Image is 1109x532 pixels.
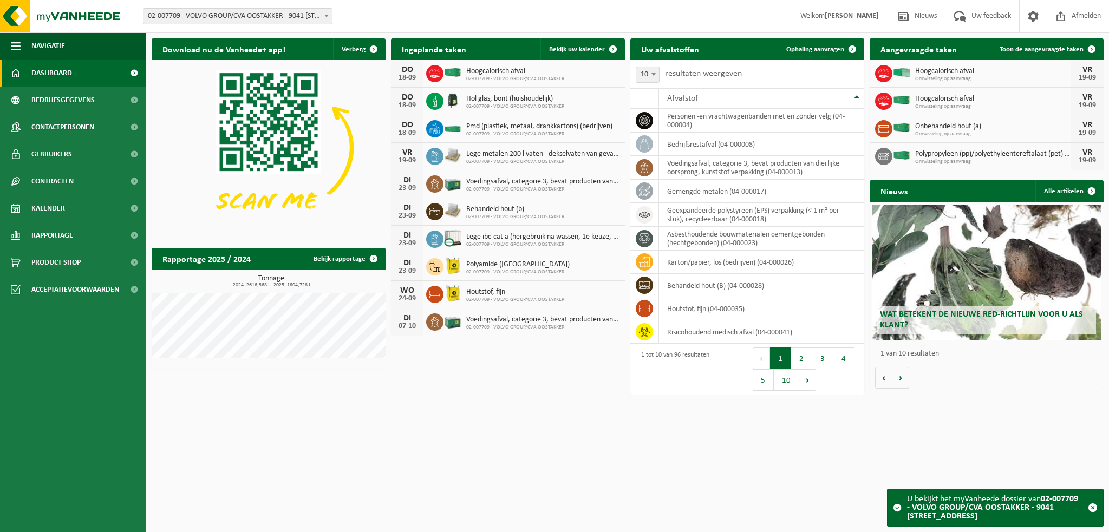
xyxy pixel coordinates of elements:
[770,347,791,369] button: 1
[396,314,418,323] div: DI
[5,508,181,532] iframe: chat widget
[31,168,74,195] span: Contracten
[31,141,72,168] span: Gebruikers
[152,248,262,269] h2: Rapportage 2025 / 2024
[305,248,384,270] a: Bekijk rapportage
[396,157,418,165] div: 19-09
[443,91,462,109] img: CR-HR-1C-1000-PES-01
[659,180,864,203] td: gemengde metalen (04-000017)
[915,131,1071,137] span: Omwisseling op aanvraag
[157,283,386,288] span: 2024: 2616,368 t - 2025: 1804,728 t
[443,68,462,77] img: HK-XC-40-GN-00
[659,227,864,251] td: asbesthoudende bouwmaterialen cementgebonden (hechtgebonden) (04-000023)
[1077,93,1098,102] div: VR
[466,122,612,131] span: Pmd (plastiek, metaal, drankkartons) (bedrijven)
[892,367,909,389] button: Volgende
[466,241,619,248] span: 02-007709 - VOLVO GROUP/CVA OOSTAKKER
[396,267,418,275] div: 23-09
[636,346,709,392] div: 1 tot 10 van 96 resultaten
[466,159,619,165] span: 02-007709 - VOLVO GROUP/CVA OOSTAKKER
[466,214,564,220] span: 02-007709 - VOLVO GROUP/CVA OOSTAKKER
[825,12,879,20] strong: [PERSON_NAME]
[1077,65,1098,74] div: VR
[396,295,418,303] div: 24-09
[31,276,119,303] span: Acceptatievoorwaarden
[1077,157,1098,165] div: 19-09
[466,233,619,241] span: Lege ibc-cat a (hergebruik na wassen, 1e keuze, als nieuw)
[396,212,418,220] div: 23-09
[396,185,418,192] div: 23-09
[396,323,418,330] div: 07-10
[466,95,564,103] span: Hol glas, bont (huishoudelijk)
[915,150,1071,159] span: Polypropyleen (pp)/polyethyleentereftalaat (pet) spanbanden
[466,131,612,137] span: 02-007709 - VOLVO GROUP/CVA OOSTAKKER
[659,274,864,297] td: behandeld hout (B) (04-000028)
[892,123,911,133] img: HK-XC-40-GN-00
[659,109,864,133] td: personen -en vrachtwagenbanden met en zonder velg (04-000004)
[833,347,854,369] button: 4
[443,257,462,275] img: LP-BB-01000-PPR-11
[31,32,65,60] span: Navigatie
[31,87,95,114] span: Bedrijfsgegevens
[991,38,1103,60] a: Toon de aangevraagde taken
[396,65,418,74] div: DO
[812,347,833,369] button: 3
[549,46,605,53] span: Bekijk uw kalender
[31,249,81,276] span: Product Shop
[333,38,384,60] button: Verberg
[396,102,418,109] div: 18-09
[872,205,1101,340] a: Wat betekent de nieuwe RED-richtlijn voor u als klant?
[443,123,462,133] img: HK-XC-20-GN-00
[875,367,892,389] button: Vorige
[391,38,477,60] h2: Ingeplande taken
[915,67,1071,76] span: Hoogcalorisch afval
[466,324,619,331] span: 02-007709 - VOLVO GROUP/CVA OOSTAKKER
[443,146,462,165] img: LP-PA-00000-WDN-11
[1035,180,1103,202] a: Alle artikelen
[1077,129,1098,137] div: 19-09
[880,350,1098,358] p: 1 van 10 resultaten
[31,114,94,141] span: Contactpersonen
[907,489,1082,526] div: U bekijkt het myVanheede dossier van
[466,297,564,303] span: 02-007709 - VOLVO GROUP/CVA OOSTAKKER
[466,76,564,82] span: 02-007709 - VOLVO GROUP/CVA OOSTAKKER
[915,103,1071,110] span: Omwisseling op aanvraag
[443,229,462,247] img: PB-IC-CU
[466,103,564,110] span: 02-007709 - VOLVO GROUP/CVA OOSTAKKER
[396,286,418,295] div: WO
[396,93,418,102] div: DO
[870,180,918,201] h2: Nieuws
[466,269,570,275] span: 02-007709 - VOLVO GROUP/CVA OOSTAKKER
[659,251,864,274] td: karton/papier, los (bedrijven) (04-000026)
[443,174,462,192] img: PB-LB-0680-HPE-GN-01
[396,176,418,185] div: DI
[31,222,73,249] span: Rapportage
[396,148,418,157] div: VR
[396,74,418,82] div: 18-09
[659,297,864,320] td: houtstof, fijn (04-000035)
[1000,46,1084,53] span: Toon de aangevraagde taken
[659,156,864,180] td: voedingsafval, categorie 3, bevat producten van dierlijke oorsprong, kunststof verpakking (04-000...
[342,46,366,53] span: Verberg
[396,203,418,212] div: DI
[143,9,332,24] span: 02-007709 - VOLVO GROUP/CVA OOSTAKKER - 9041 OOSTAKKER, SMALLEHEERWEG 31
[659,320,864,344] td: risicohoudend medisch afval (04-000041)
[907,495,1078,521] strong: 02-007709 - VOLVO GROUP/CVA OOSTAKKER - 9041 [STREET_ADDRESS]
[915,95,1071,103] span: Hoogcalorisch afval
[659,133,864,156] td: bedrijfsrestafval (04-000008)
[466,186,619,193] span: 02-007709 - VOLVO GROUP/CVA OOSTAKKER
[31,60,72,87] span: Dashboard
[870,38,968,60] h2: Aangevraagde taken
[466,288,564,297] span: Houtstof, fijn
[636,67,659,82] span: 10
[466,67,564,76] span: Hoogcalorisch afval
[466,260,570,269] span: Polyamide ([GEOGRAPHIC_DATA])
[753,347,770,369] button: Previous
[630,38,710,60] h2: Uw afvalstoffen
[443,284,462,303] img: LP-BB-01000-PPR-11
[892,95,911,105] img: HK-XC-40-GN-00
[396,129,418,137] div: 18-09
[915,76,1071,82] span: Omwisseling op aanvraag
[786,46,844,53] span: Ophaling aanvragen
[1077,102,1098,109] div: 19-09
